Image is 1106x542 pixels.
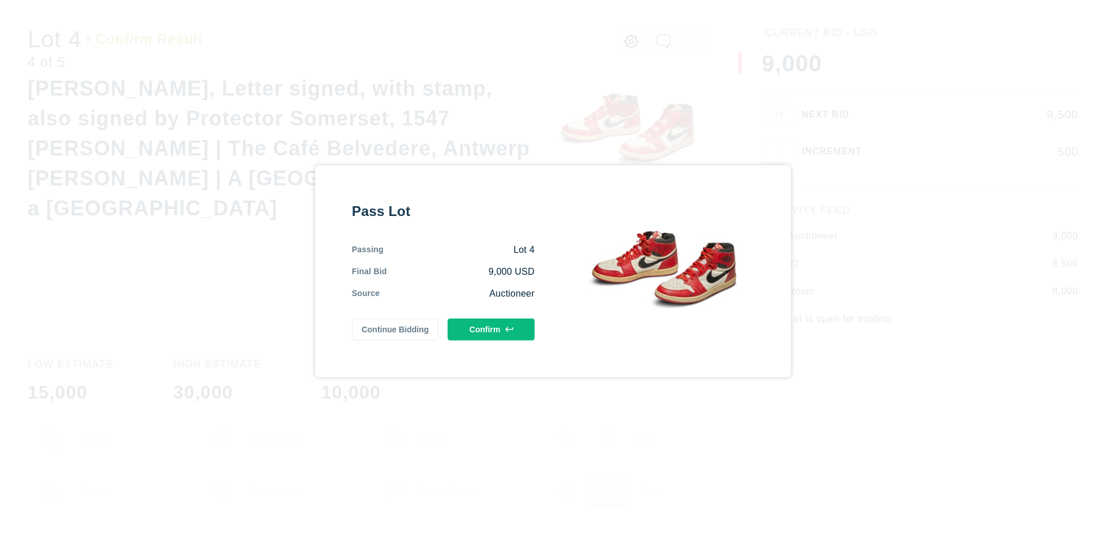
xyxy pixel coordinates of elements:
[352,266,387,278] div: Final Bid
[384,244,535,256] div: Lot 4
[352,202,535,221] div: Pass Lot
[352,244,384,256] div: Passing
[387,266,535,278] div: 9,000 USD
[380,287,535,300] div: Auctioneer
[352,319,439,340] button: Continue Bidding
[352,287,380,300] div: Source
[448,319,535,340] button: Confirm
